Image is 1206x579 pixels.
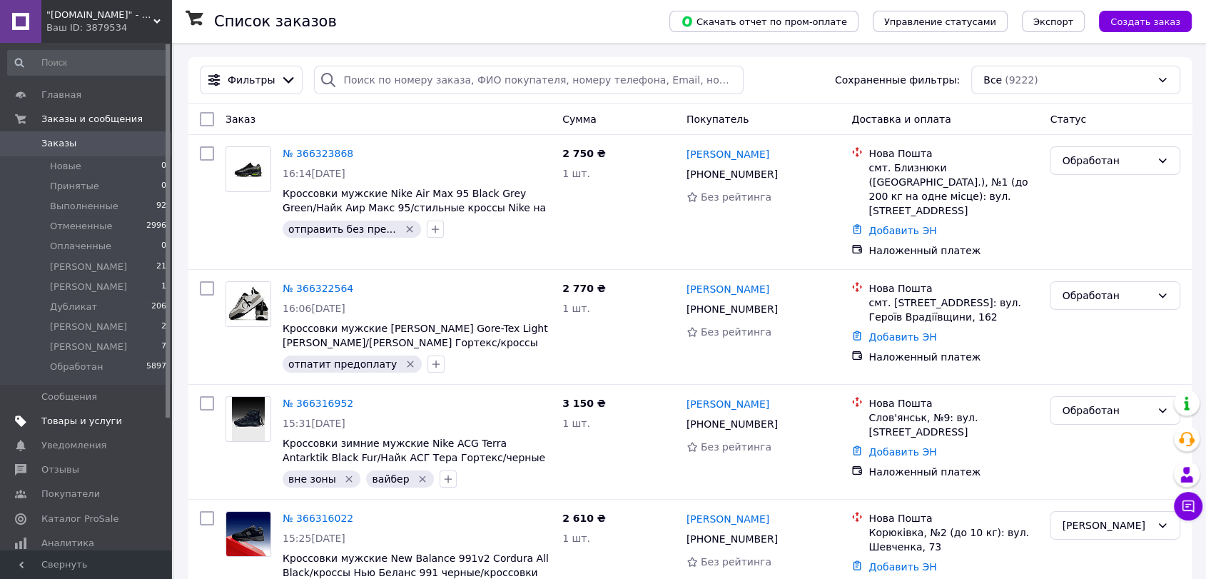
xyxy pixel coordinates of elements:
[161,321,166,333] span: 2
[868,446,936,458] a: Добавить ЭН
[50,240,111,253] span: Оплаченные
[288,223,396,235] span: отправить без пре...
[41,439,106,452] span: Уведомления
[41,113,143,126] span: Заказы и сообщения
[851,114,951,125] span: Доставка и оплата
[50,200,118,213] span: Выполненные
[228,73,275,87] span: Фильтры
[868,561,936,573] a: Добавить ЭН
[868,225,936,236] a: Добавить ЭН
[562,418,590,429] span: 1 шт.
[684,529,781,549] div: [PHONE_NUMBER]
[41,415,122,428] span: Товары и услуги
[156,261,166,273] span: 21
[681,15,847,28] span: Скачать отчет по пром-оплате
[701,326,771,338] span: Без рейтинга
[686,397,769,411] a: [PERSON_NAME]
[214,13,337,30] h1: Список заказов
[7,50,168,76] input: Поиск
[283,323,548,363] a: Кроссовки мужские [PERSON_NAME] Gore-Tex Light [PERSON_NAME]/[PERSON_NAME] Гортекс/кроссы [PERSON...
[562,303,590,314] span: 1 шт.
[288,358,397,370] span: отпатит предоплату
[868,243,1038,258] div: Наложенный платеж
[50,361,103,373] span: Обработан
[50,160,81,173] span: Новые
[146,220,166,233] span: 2996
[686,114,749,125] span: Покупатель
[1033,16,1073,27] span: Экспорт
[1022,11,1085,32] button: Экспорт
[41,137,76,150] span: Заказы
[1062,153,1151,168] div: Обработан
[562,148,606,159] span: 2 750 ₴
[41,513,118,525] span: Каталог ProSale
[41,391,97,403] span: Сообщения
[1062,288,1151,303] div: Обработан
[50,301,97,313] span: Дубликат
[283,418,345,429] span: 15:31[DATE]
[283,168,345,179] span: 16:14[DATE]
[226,114,255,125] span: Заказ
[1099,11,1192,32] button: Создать заказ
[50,180,99,193] span: Принятые
[41,537,94,550] span: Аналитика
[562,283,606,294] span: 2 770 ₴
[884,16,996,27] span: Управление статусами
[232,397,265,441] img: Фото товару
[283,188,546,228] a: Кроссовки мужские Nike Air Max 95 Black Grey Green/Найк Аир Макс 95/стильные кроссы Nike на весну...
[1110,16,1180,27] span: Создать заказ
[1062,518,1151,533] div: Катя
[46,21,171,34] div: Ваш ID: 3879534
[562,533,590,544] span: 1 шт.
[50,281,127,293] span: [PERSON_NAME]
[562,114,597,125] span: Сумма
[562,168,590,179] span: 1 шт.
[868,525,1038,554] div: Корюківка, №2 (до 10 кг): вул. Шевченка, 73
[983,73,1002,87] span: Все
[50,341,127,353] span: [PERSON_NAME]
[868,350,1038,364] div: Наложенный платеж
[1050,114,1086,125] span: Статус
[701,191,771,203] span: Без рейтинга
[232,147,265,191] img: Фото товару
[50,220,112,233] span: Отмененные
[701,556,771,568] span: Без рейтинга
[372,473,409,485] span: вайбер
[46,9,153,21] span: "intershoes.in.ua" - интернет-магазин
[405,358,416,370] svg: Удалить метку
[1062,403,1151,418] div: Обработан
[868,411,1038,439] div: Слов'янськ, №9: вул. [STREET_ADDRESS]
[226,512,270,556] img: Фото товару
[343,473,355,485] svg: Удалить метку
[288,473,336,485] span: вне зоны
[161,160,166,173] span: 0
[868,396,1038,411] div: Нова Пошта
[868,465,1038,479] div: Наложенный платеж
[50,261,127,273] span: [PERSON_NAME]
[686,282,769,296] a: [PERSON_NAME]
[283,533,345,544] span: 15:25[DATE]
[868,331,936,343] a: Добавить ЭН
[146,361,166,373] span: 5897
[283,283,353,294] a: № 366322564
[283,438,545,478] a: Кроссовки зимние мужские Nike ACG Terra Antarktik Black Fur/Найк АСГ Тера Гортекс/черные кроссы N...
[562,398,606,409] span: 3 150 ₴
[161,180,166,193] span: 0
[226,511,271,557] a: Фото товару
[686,512,769,526] a: [PERSON_NAME]
[161,341,166,353] span: 7
[701,441,771,453] span: Без рейтинга
[41,89,81,101] span: Главная
[41,488,100,500] span: Покупатели
[1174,492,1202,520] button: Чат с покупателем
[684,164,781,184] div: [PHONE_NUMBER]
[226,396,271,442] a: Фото товару
[868,511,1038,525] div: Нова Пошта
[686,147,769,161] a: [PERSON_NAME]
[562,513,606,524] span: 2 610 ₴
[1085,15,1192,26] a: Создать заказ
[283,303,345,314] span: 16:06[DATE]
[684,299,781,319] div: [PHONE_NUMBER]
[669,11,858,32] button: Скачать отчет по пром-оплате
